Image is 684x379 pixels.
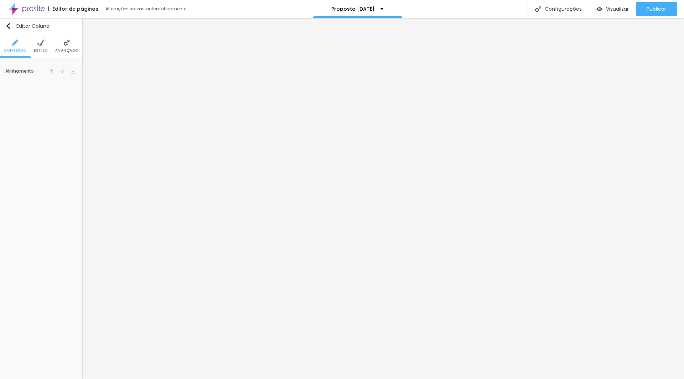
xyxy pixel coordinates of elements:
span: Estilo [34,49,48,52]
div: Alterações salvas automaticamente [105,7,187,11]
span: Avançado [55,49,78,52]
div: Editar Coluna [5,23,50,29]
div: Editor de páginas [48,6,98,11]
img: move-down-1.svg [71,69,76,74]
span: Conteúdo [4,49,26,52]
img: view-1.svg [596,6,602,12]
div: Alinhamento [5,69,48,73]
img: Icone [535,6,541,12]
button: Visualizar [589,2,636,16]
img: Icone [63,40,70,46]
img: Icone [37,40,44,46]
p: Proposta [DATE] [331,6,375,11]
span: Publicar [647,6,666,12]
img: Icone [5,23,11,29]
img: move-up-1.svg [49,69,54,74]
img: shrink-vertical-1.svg [60,69,65,74]
img: Icone [12,40,18,46]
iframe: Editor [82,18,684,379]
button: Publicar [636,2,677,16]
span: Visualizar [606,6,629,12]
